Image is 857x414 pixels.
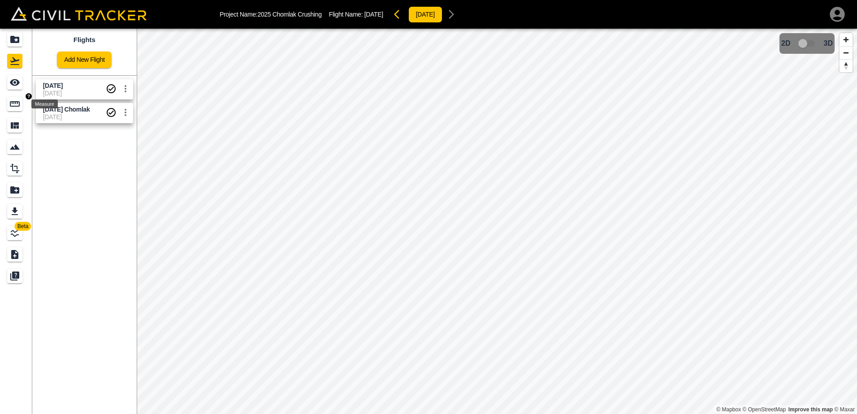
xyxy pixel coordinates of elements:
a: OpenStreetMap [743,406,786,413]
button: Zoom out [840,46,853,59]
a: Mapbox [716,406,741,413]
a: Maxar [834,406,855,413]
button: Reset bearing to north [840,59,853,72]
span: 2D [781,39,790,47]
span: 3D model not uploaded yet [794,35,820,52]
div: Measure [31,99,58,108]
span: [DATE] [364,11,383,18]
canvas: Map [137,29,857,414]
button: [DATE] [408,6,442,23]
p: Project Name: 2025 Chomlak Crushing [220,11,322,18]
span: 3D [824,39,833,47]
p: Flight Name: [329,11,383,18]
button: Zoom in [840,33,853,46]
a: Map feedback [788,406,833,413]
img: Civil Tracker [11,7,147,21]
